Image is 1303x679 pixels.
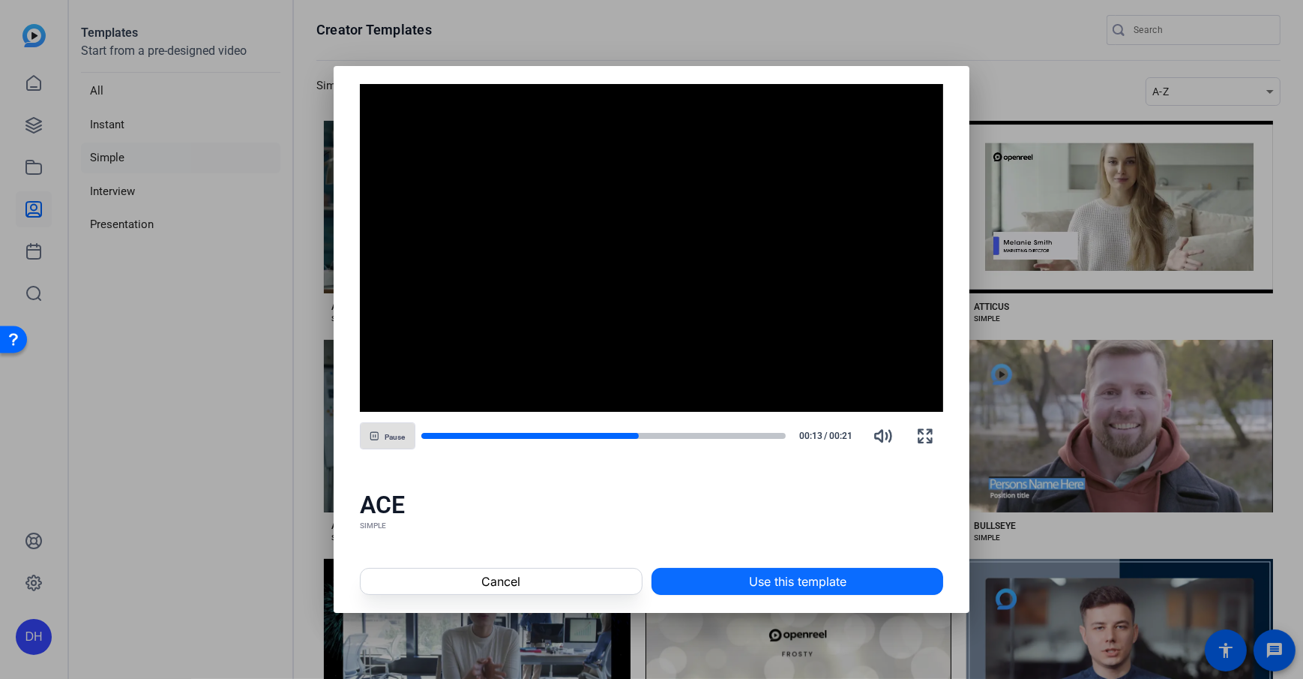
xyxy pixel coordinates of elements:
div: Video Player [360,84,944,413]
div: ACE [360,490,944,520]
span: 00:21 [829,429,860,443]
div: SIMPLE [360,520,944,532]
span: 00:13 [792,429,822,443]
button: Cancel [360,568,643,595]
button: Fullscreen [907,418,943,454]
div: / [792,429,859,443]
span: Pause [385,433,405,442]
span: Use this template [749,572,846,590]
span: Cancel [481,572,520,590]
button: Pause [360,422,415,449]
button: Mute [865,418,901,454]
button: Use this template [651,568,943,595]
